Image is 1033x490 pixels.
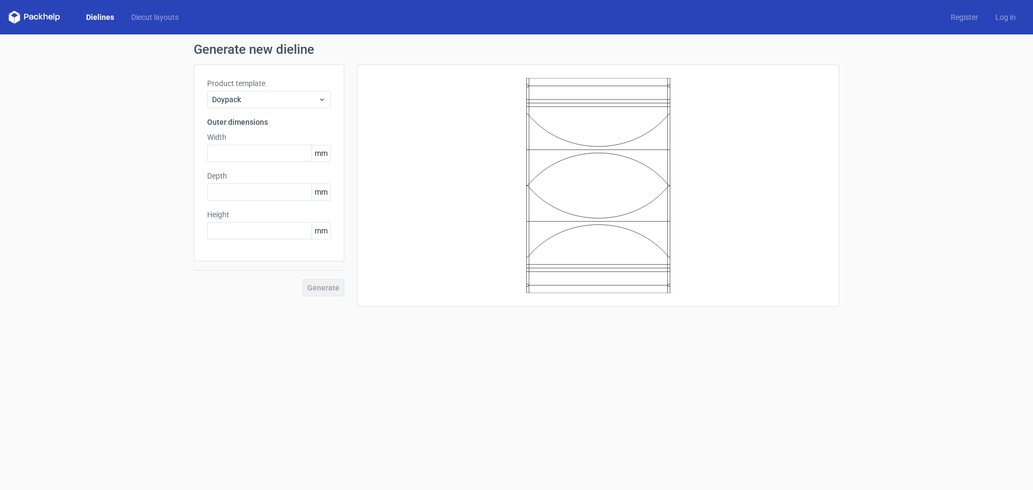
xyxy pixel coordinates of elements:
[207,132,331,143] label: Width
[207,209,331,220] label: Height
[987,12,1024,23] a: Log in
[312,184,330,200] span: mm
[207,171,331,181] label: Depth
[207,117,331,127] h3: Outer dimensions
[77,12,123,23] a: Dielines
[123,12,187,23] a: Diecut layouts
[207,78,331,89] label: Product template
[312,223,330,239] span: mm
[942,12,987,23] a: Register
[312,145,330,161] span: mm
[194,43,839,56] h1: Generate new dieline
[212,94,318,105] span: Doypack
